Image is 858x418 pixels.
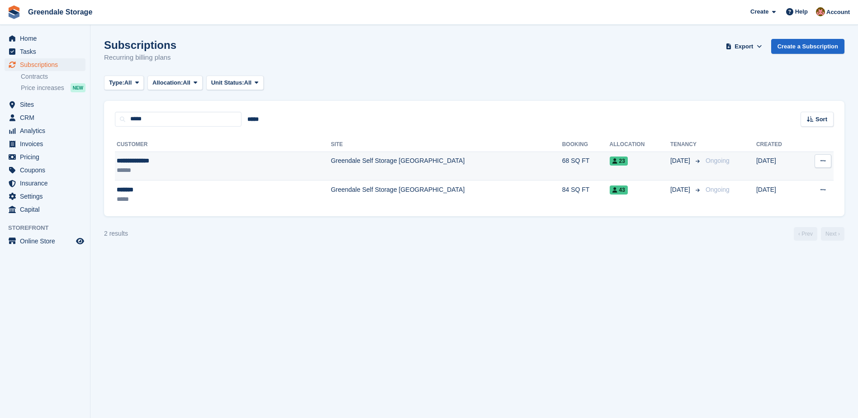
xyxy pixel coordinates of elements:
a: menu [5,45,85,58]
th: Site [331,138,562,152]
span: Account [826,8,850,17]
span: Home [20,32,74,45]
th: Booking [562,138,610,152]
a: Greendale Storage [24,5,96,19]
a: Price increases NEW [21,83,85,93]
td: Greendale Self Storage [GEOGRAPHIC_DATA] [331,152,562,180]
a: menu [5,138,85,150]
span: Subscriptions [20,58,74,71]
span: All [183,78,190,87]
span: [DATE] [670,156,692,166]
a: menu [5,111,85,124]
span: Allocation: [152,78,183,87]
span: Create [750,7,768,16]
a: Previous [794,227,817,241]
span: Type: [109,78,124,87]
img: stora-icon-8386f47178a22dfd0bd8f6a31ec36ba5ce8667c1dd55bd0f319d3a0aa187defe.svg [7,5,21,19]
a: menu [5,58,85,71]
th: Customer [115,138,331,152]
button: Export [724,39,764,54]
span: Ongoing [706,186,730,193]
a: menu [5,190,85,203]
td: [DATE] [756,152,801,180]
a: Create a Subscription [771,39,844,54]
span: Coupons [20,164,74,176]
button: Allocation: All [147,76,203,90]
a: Preview store [75,236,85,247]
button: Unit Status: All [206,76,264,90]
a: menu [5,98,85,111]
span: Unit Status: [211,78,244,87]
span: Storefront [8,223,90,233]
th: Created [756,138,801,152]
td: 68 SQ FT [562,152,610,180]
a: menu [5,203,85,216]
span: [DATE] [670,185,692,195]
a: menu [5,177,85,190]
span: Pricing [20,151,74,163]
span: CRM [20,111,74,124]
span: All [244,78,252,87]
td: 84 SQ FT [562,180,610,209]
td: [DATE] [756,180,801,209]
span: Price increases [21,84,64,92]
span: Insurance [20,177,74,190]
span: Sort [815,115,827,124]
span: Capital [20,203,74,216]
th: Tenancy [670,138,702,152]
span: Ongoing [706,157,730,164]
span: All [124,78,132,87]
span: Export [735,42,753,51]
td: Greendale Self Storage [GEOGRAPHIC_DATA] [331,180,562,209]
img: Justin Swingler [816,7,825,16]
span: Analytics [20,124,74,137]
th: Allocation [610,138,670,152]
div: NEW [71,83,85,92]
span: Help [795,7,808,16]
a: Next [821,227,844,241]
span: Tasks [20,45,74,58]
span: Online Store [20,235,74,247]
div: 2 results [104,229,128,238]
a: Contracts [21,72,85,81]
a: menu [5,164,85,176]
span: Sites [20,98,74,111]
span: Invoices [20,138,74,150]
nav: Page [792,227,846,241]
span: 43 [610,185,628,195]
p: Recurring billing plans [104,52,176,63]
a: menu [5,151,85,163]
a: menu [5,32,85,45]
h1: Subscriptions [104,39,176,51]
span: Settings [20,190,74,203]
button: Type: All [104,76,144,90]
a: menu [5,124,85,137]
span: 23 [610,157,628,166]
a: menu [5,235,85,247]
